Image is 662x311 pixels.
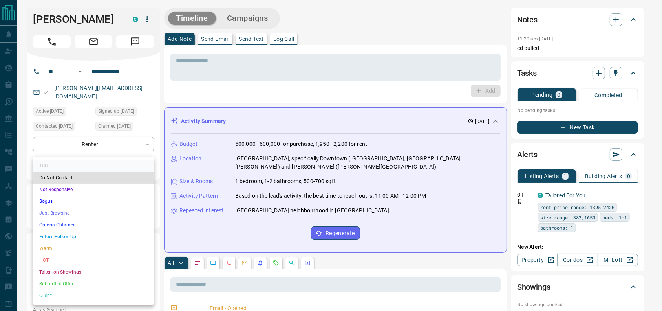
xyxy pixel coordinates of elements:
[33,195,154,207] li: Bogus
[33,243,154,254] li: Warm
[33,184,154,195] li: Not Responsive
[33,207,154,219] li: Just Browsing
[33,254,154,266] li: HOT
[33,266,154,278] li: Taken on Showings
[33,290,154,302] li: Client
[33,172,154,184] li: Do Not Contact
[33,219,154,231] li: Criteria Obtained
[33,278,154,290] li: Submitted Offer
[33,231,154,243] li: Future Follow Up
